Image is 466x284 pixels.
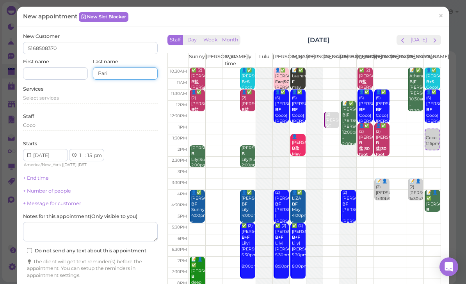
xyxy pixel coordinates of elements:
b: B [191,274,194,279]
div: 👤✅ [PERSON_NAME] [PERSON_NAME] 10:30am - 11:30am [275,68,289,108]
div: Coco [23,122,36,129]
label: New Customer [23,33,60,40]
b: B盐 [191,107,199,112]
button: [DATE] [408,35,429,45]
div: ✅ (2) [PERSON_NAME] [PERSON_NAME]|Sunny 10:30am - 11:30am [359,68,373,108]
b: BF [292,202,298,207]
th: [PERSON_NAME] [306,53,323,67]
a: New Slot Blocker [79,12,128,21]
span: 5:30pm [172,225,187,230]
label: Staff [23,113,34,120]
div: 👤✅ LIZA May 4:00pm - 5:30pm [292,190,306,230]
div: (2) [PERSON_NAME] [PERSON_NAME] |[PERSON_NAME] 4:00pm - 5:30pm [275,190,289,242]
b: B|F [342,113,349,118]
span: × [438,11,443,21]
span: 1pm [178,125,187,130]
th: [PERSON_NAME] [374,53,390,67]
div: 📝 ✅ Athena [PERSON_NAME] [PERSON_NAME] 10:30am - 12:30pm [409,68,423,114]
div: 📝 👤(2) [PERSON_NAME] 1x30b30f 1x60B in the salt cave [PERSON_NAME] |[PERSON_NAME] 3:30pm [409,179,423,248]
button: Day [183,35,201,45]
div: 👤✅ [PERSON_NAME] Coco|Lily 10:30am - 11:30am [426,68,440,108]
a: + Message for customer [23,200,81,206]
div: 📝 ✅ Lauren may May 10:30am - 11:30am [292,68,306,114]
th: Lily [239,53,256,67]
span: [DATE] [63,162,76,167]
span: 5pm [178,214,187,219]
b: B [191,151,194,156]
b: BF [342,202,348,207]
b: B盐|30 foot massage [376,140,394,163]
span: 4:30pm [171,202,187,207]
label: Last name [93,58,118,65]
div: 👤✅ [PERSON_NAME] Sunny 4:00pm - 5:30pm [191,190,205,230]
label: Do not send any text about this appointment [27,247,146,254]
div: 👤✅ (5) [PERSON_NAME] Coco|[PERSON_NAME] |[PERSON_NAME]|[PERSON_NAME]|May 11:30am - 1:00pm [375,89,390,159]
b: B+F [275,235,283,240]
div: 📝 ✅ [PERSON_NAME] [PERSON_NAME] [PERSON_NAME] 12:00pm - 2:00pm [342,101,356,147]
th: [PERSON_NAME] [205,53,222,67]
b: B [242,151,245,156]
label: Services [23,86,43,93]
b: B盐 [191,79,199,84]
button: next [429,35,441,45]
th: [PERSON_NAME] [340,53,357,67]
div: ✅ (2) [PERSON_NAME] [PERSON_NAME]|Sunny 10:30am - 11:30am [191,68,205,108]
input: Do not send any text about this appointment [27,248,32,253]
div: 👤✅ (2) [PERSON_NAME] Lily|Sunny 11:30am - 12:30pm [241,89,255,136]
span: DST [79,162,87,167]
th: May [289,53,306,67]
b: BF [275,107,281,112]
h2: [DATE] [308,36,330,45]
b: BF [359,107,365,112]
b: B+S [426,79,434,84]
b: B盐 [242,107,249,112]
span: 6:30pm [172,247,187,252]
th: Part time [222,53,239,67]
span: 7pm [178,258,187,263]
b: B盐|30 foot massage [359,140,377,163]
th: [PERSON_NAME] [390,53,407,67]
div: 📝 👤✅ [PERSON_NAME] CBD Coco 4:00pm - 5:00pm [426,190,440,242]
b: BF [242,202,247,207]
th: [PERSON_NAME] [272,53,289,67]
div: (2) [PERSON_NAME] [PERSON_NAME] |[PERSON_NAME] 4:00pm - 5:30pm [342,190,356,242]
div: ✅ (2) [PERSON_NAME] Lily|[PERSON_NAME]|May 5:30pm - 8:00pm [292,223,306,270]
th: Lulu [256,53,272,67]
div: 👤✅ [PERSON_NAME] Coco|Lily 10:30am - 11:30am [241,68,255,108]
span: 7:30pm [172,269,187,274]
div: 👤[PERSON_NAME] May 1:30pm - 2:30pm [292,134,306,175]
input: Search by name or phone [23,42,158,54]
b: B盐 [292,146,299,151]
th: [PERSON_NAME] [407,53,424,67]
div: [PERSON_NAME] Lily|Sunny 2:00pm - 3:00pm [191,145,205,180]
div: (2) [PERSON_NAME] [GEOGRAPHIC_DATA] 12:30pm - 1:15pm [325,112,339,152]
th: Coco [424,53,441,67]
span: 12pm [176,102,187,107]
div: 👤✅ (2) [PERSON_NAME] Lily|Sunny 11:30am - 12:30pm [191,89,205,136]
div: Open Intercom Messenger [439,257,458,276]
div: 👤✅ [PERSON_NAME] Lily 4:00pm - 5:30pm [241,190,255,230]
span: 11am [177,80,187,85]
label: Notes for this appointment ( Only visible to you ) [23,213,137,220]
b: B+S [242,79,250,84]
div: | | [23,161,110,168]
b: BF [292,107,298,112]
span: 6pm [178,236,187,241]
div: ✅ (2) [PERSON_NAME] Lily|[PERSON_NAME]|May 5:30pm - 8:00pm [241,223,255,270]
a: + End time [23,175,49,181]
span: 4pm [177,191,187,196]
span: New appointment [23,13,79,20]
label: First name [23,58,49,65]
div: ✅ (2) [PERSON_NAME] Lily|[PERSON_NAME]|May 5:30pm - 8:00pm [275,223,289,270]
b: BF [191,202,197,207]
div: [PERSON_NAME] Lily|Sunny 2:00pm - 3:00pm [241,145,255,180]
b: B+F [292,235,300,240]
a: + Number of people [23,188,71,194]
span: 10:30am [170,69,187,74]
span: Select services [23,95,59,101]
span: 12:30pm [170,113,187,118]
b: B|F [409,79,416,84]
b: BF [275,202,281,207]
button: Week [201,35,220,45]
button: Staff [167,35,183,45]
